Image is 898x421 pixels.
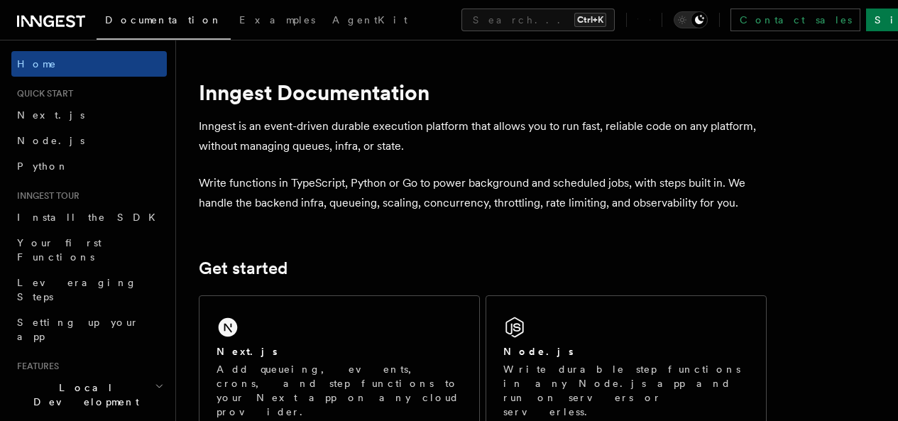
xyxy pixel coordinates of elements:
span: Quick start [11,88,73,99]
a: Documentation [97,4,231,40]
a: AgentKit [324,4,416,38]
h2: Node.js [503,344,574,359]
span: Features [11,361,59,372]
a: Home [11,51,167,77]
button: Local Development [11,375,167,415]
span: Your first Functions [17,237,102,263]
span: Next.js [17,109,84,121]
a: Leveraging Steps [11,270,167,310]
span: Setting up your app [17,317,139,342]
h2: Next.js [217,344,278,359]
p: Inngest is an event-driven durable execution platform that allows you to run fast, reliable code ... [199,116,767,156]
a: Next.js [11,102,167,128]
span: Python [17,160,69,172]
a: Setting up your app [11,310,167,349]
p: Add queueing, events, crons, and step functions to your Next app on any cloud provider. [217,362,462,419]
a: Node.js [11,128,167,153]
span: Examples [239,14,315,26]
button: Toggle dark mode [674,11,708,28]
span: Home [17,57,57,71]
a: Install the SDK [11,204,167,230]
a: Get started [199,258,288,278]
a: Examples [231,4,324,38]
span: Documentation [105,14,222,26]
span: AgentKit [332,14,407,26]
a: Your first Functions [11,230,167,270]
span: Inngest tour [11,190,80,202]
button: Search...Ctrl+K [461,9,615,31]
p: Write functions in TypeScript, Python or Go to power background and scheduled jobs, with steps bu... [199,173,767,213]
p: Write durable step functions in any Node.js app and run on servers or serverless. [503,362,749,419]
a: Contact sales [730,9,860,31]
span: Local Development [11,381,155,409]
span: Node.js [17,135,84,146]
span: Leveraging Steps [17,277,137,302]
h1: Inngest Documentation [199,80,767,105]
kbd: Ctrl+K [574,13,606,27]
a: Python [11,153,167,179]
span: Install the SDK [17,212,164,223]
